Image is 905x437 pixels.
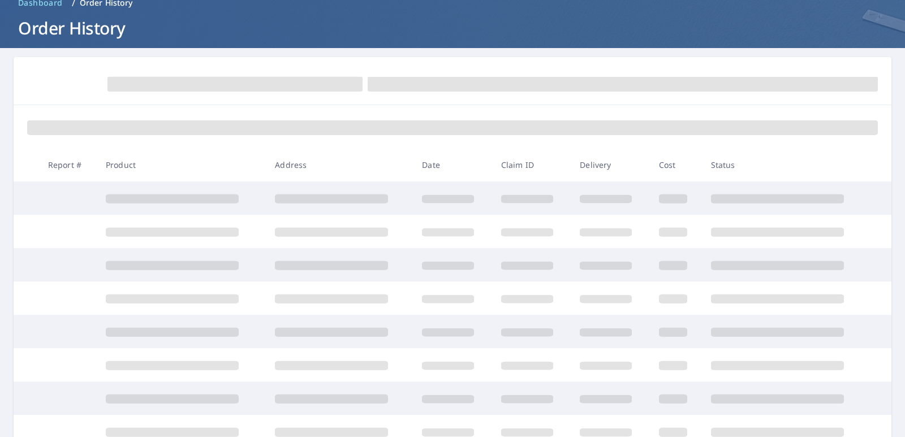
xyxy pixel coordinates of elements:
th: Delivery [571,148,649,181]
h1: Order History [14,16,891,40]
th: Claim ID [492,148,571,181]
th: Date [413,148,492,181]
th: Report # [39,148,97,181]
th: Address [266,148,413,181]
th: Product [97,148,266,181]
th: Cost [650,148,702,181]
th: Status [702,148,871,181]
